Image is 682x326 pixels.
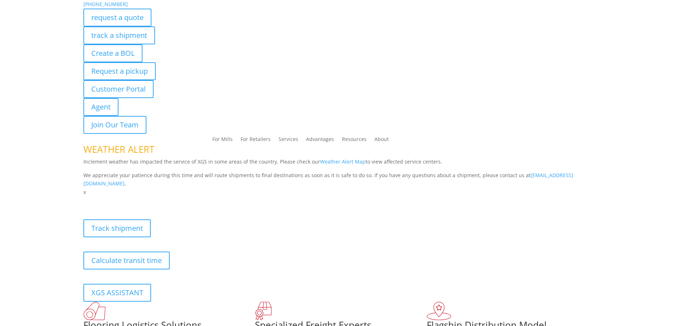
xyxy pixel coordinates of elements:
p: x [83,188,599,196]
p: We appreciate your patience during this time and will route shipments to final destinations as so... [83,171,599,188]
a: Join Our Team [83,116,146,134]
a: Services [279,137,298,145]
a: [PHONE_NUMBER] [83,1,128,8]
a: Create a BOL [83,44,142,62]
a: Track shipment [83,219,151,237]
a: For Retailers [241,137,271,145]
p: Inclement weather has impacted the service of XGS in some areas of the country. Please check our ... [83,157,599,171]
img: xgs-icon-focused-on-flooring-red [255,302,272,320]
a: Calculate transit time [83,252,170,269]
a: For Mills [212,137,233,145]
a: Resources [342,137,367,145]
a: track a shipment [83,26,155,44]
a: Request a pickup [83,62,156,80]
a: Agent [83,98,118,116]
a: request a quote [83,9,151,26]
span: WEATHER ALERT [83,143,154,156]
a: Customer Portal [83,80,154,98]
a: Weather Alert Map [320,158,366,165]
a: Advantages [306,137,334,145]
b: Visibility, transparency, and control for your entire supply chain. [83,198,243,204]
a: About [374,137,389,145]
img: xgs-icon-flagship-distribution-model-red [427,302,451,320]
img: xgs-icon-total-supply-chain-intelligence-red [83,302,106,320]
a: XGS ASSISTANT [83,284,151,302]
